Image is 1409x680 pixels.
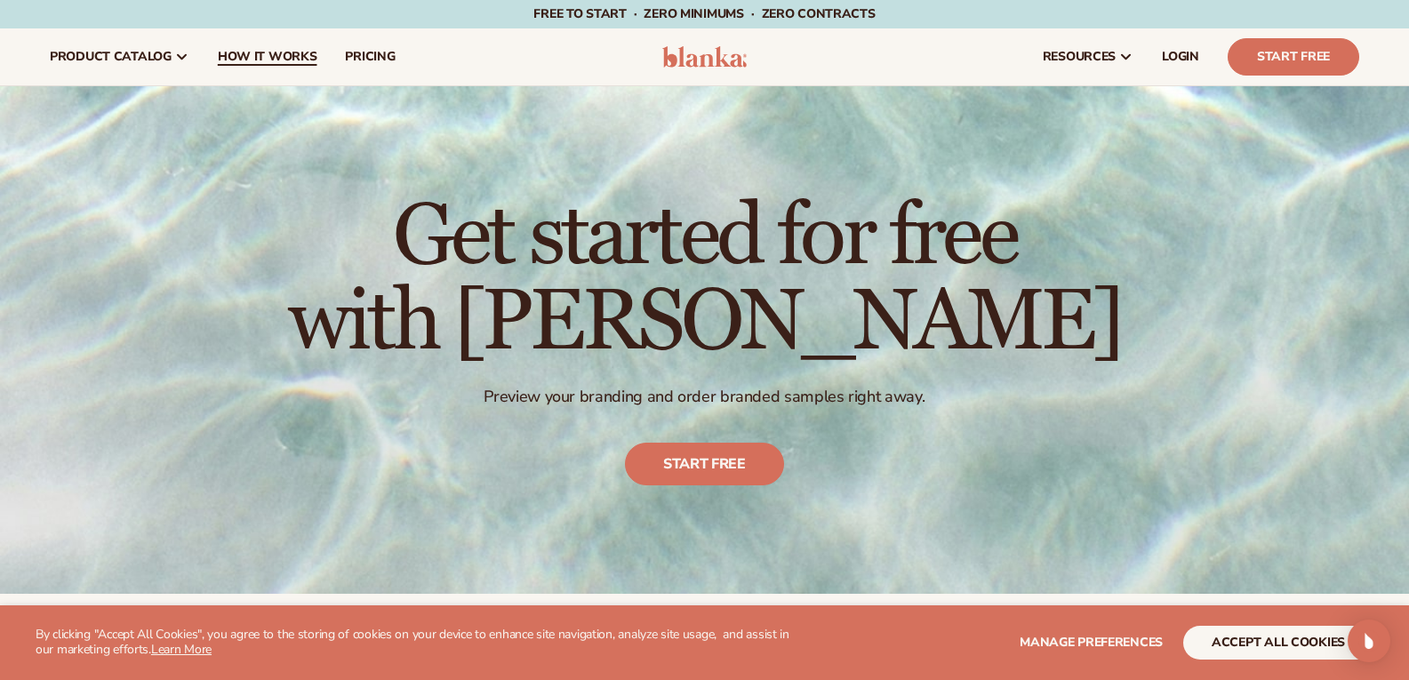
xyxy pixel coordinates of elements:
[36,28,204,85] a: product catalog
[288,387,1121,407] p: Preview your branding and order branded samples right away.
[1043,50,1116,64] span: resources
[151,641,212,658] a: Learn More
[1228,38,1359,76] a: Start Free
[331,28,409,85] a: pricing
[625,443,784,485] a: Start free
[36,628,791,658] p: By clicking "Accept All Cookies", you agree to the storing of cookies on your device to enhance s...
[1020,626,1163,660] button: Manage preferences
[218,50,317,64] span: How It Works
[204,28,332,85] a: How It Works
[50,50,172,64] span: product catalog
[1029,28,1148,85] a: resources
[1183,626,1373,660] button: accept all cookies
[345,50,395,64] span: pricing
[1148,28,1213,85] a: LOGIN
[1020,634,1163,651] span: Manage preferences
[288,195,1121,365] h1: Get started for free with [PERSON_NAME]
[1162,50,1199,64] span: LOGIN
[1348,620,1390,662] div: Open Intercom Messenger
[533,5,875,22] span: Free to start · ZERO minimums · ZERO contracts
[662,46,747,68] img: logo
